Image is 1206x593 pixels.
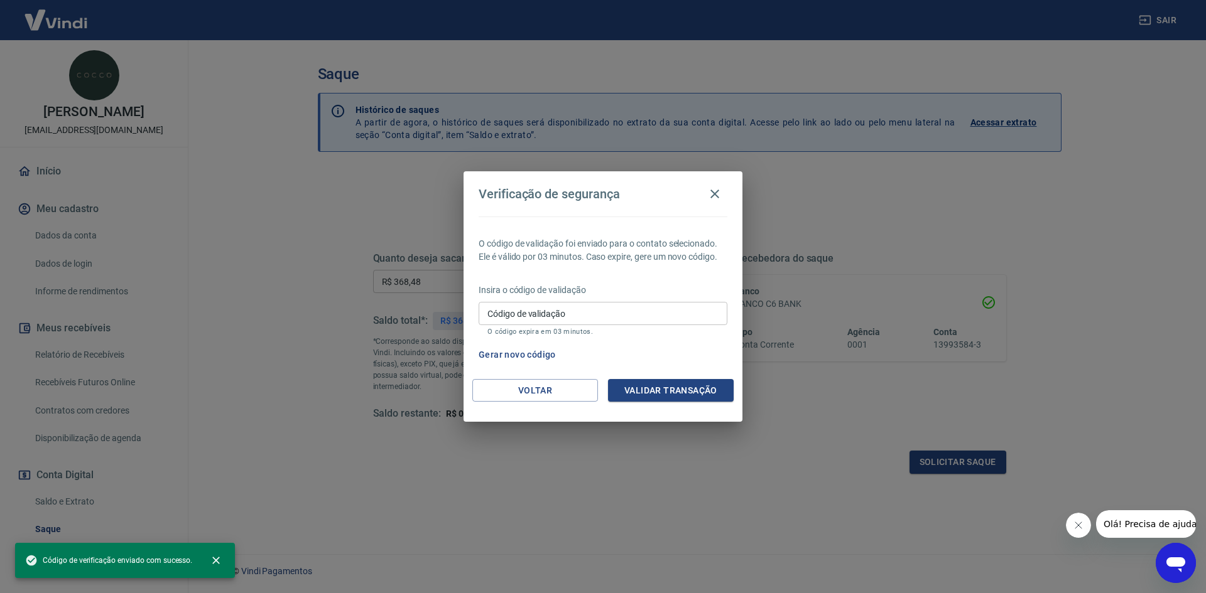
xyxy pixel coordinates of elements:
p: Insira o código de validação [479,284,727,297]
iframe: Mensagem da empresa [1096,510,1196,538]
button: Voltar [472,379,598,402]
iframe: Fechar mensagem [1066,513,1091,538]
p: O código de validação foi enviado para o contato selecionado. Ele é válido por 03 minutos. Caso e... [479,237,727,264]
button: Validar transação [608,379,734,402]
iframe: Botão para abrir a janela de mensagens [1156,543,1196,583]
button: close [202,547,230,574]
span: Olá! Precisa de ajuda? [8,9,106,19]
span: Código de verificação enviado com sucesso. [25,554,192,567]
p: O código expira em 03 minutos. [487,328,719,336]
button: Gerar novo código [474,343,561,366]
h4: Verificação de segurança [479,186,620,201]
